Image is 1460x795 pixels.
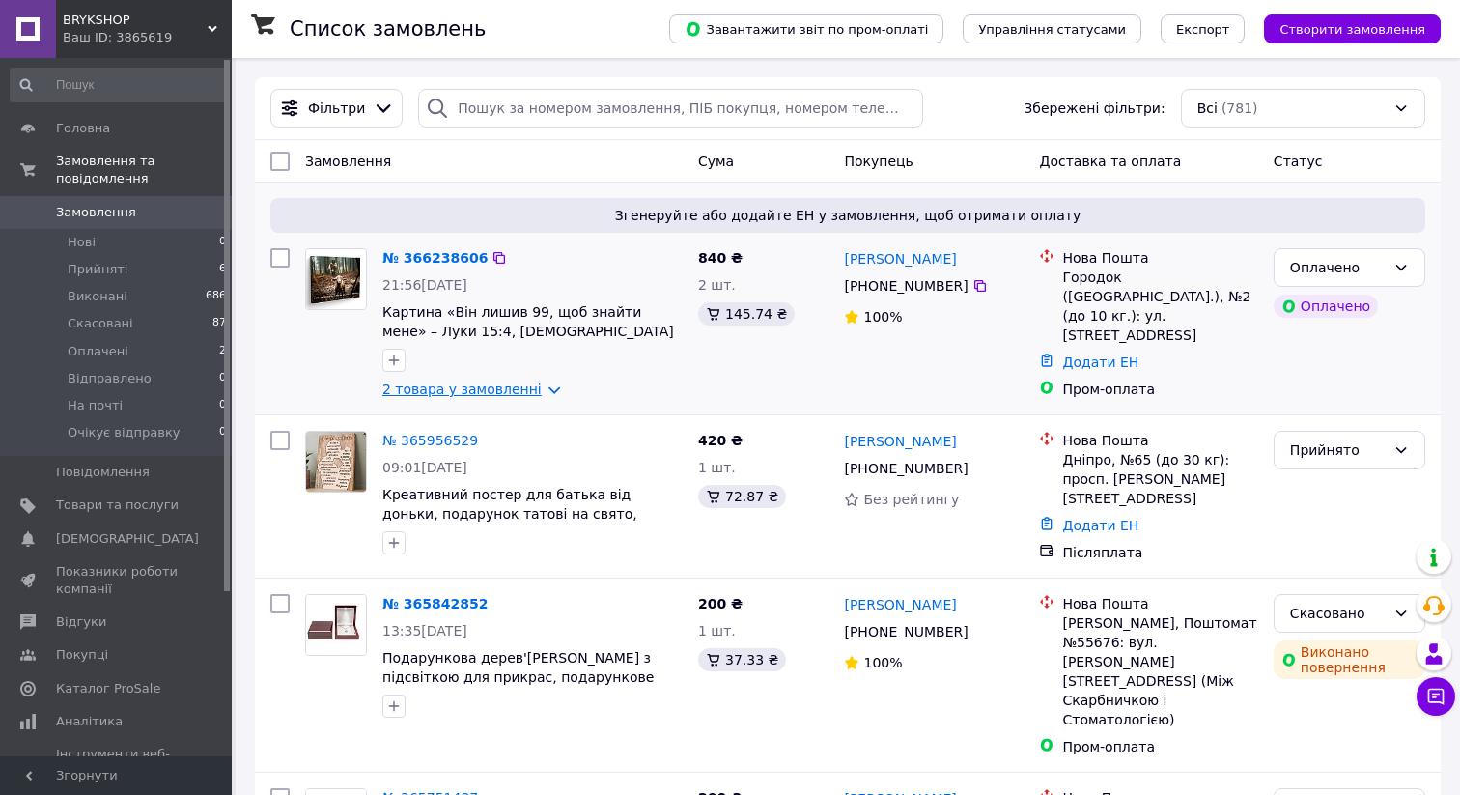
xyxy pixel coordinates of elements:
[698,648,786,671] div: 37.33 ₴
[68,370,152,387] span: Відправлено
[698,433,743,448] span: 420 ₴
[1279,22,1425,37] span: Створити замовлення
[68,343,128,360] span: Оплачені
[308,99,365,118] span: Фільтри
[56,204,136,221] span: Замовлення
[306,432,366,492] img: Фото товару
[56,120,110,137] span: Головна
[382,623,467,639] span: 13:35[DATE]
[863,492,959,507] span: Без рейтингу
[68,397,123,414] span: На почті
[56,713,123,730] span: Аналітика
[698,623,736,639] span: 1 шт.
[219,261,226,278] span: 6
[698,277,736,293] span: 2 шт.
[382,250,488,266] a: № 366238606
[840,618,971,645] div: [PHONE_NUMBER]
[382,596,488,611] a: № 365842852
[278,206,1418,225] span: Згенеруйте або додайте ЕН у замовлення, щоб отримати оплату
[382,277,467,293] span: 21:56[DATE]
[219,370,226,387] span: 0
[1264,14,1441,43] button: Створити замовлення
[1062,355,1138,370] a: Додати ЕН
[1221,100,1258,116] span: (781)
[863,309,902,325] span: 100%
[1290,257,1386,278] div: Оплачено
[698,302,795,326] div: 145.74 ₴
[1062,518,1138,533] a: Додати ЕН
[382,487,637,541] span: Креативний постер для батька від доньки, подарунок татові на свято, картина на полотні з побажаннями
[1062,248,1257,268] div: Нова Пошта
[305,248,367,310] a: Фото товару
[844,154,912,169] span: Покупець
[10,68,228,102] input: Пошук
[863,655,902,670] span: 100%
[219,234,226,251] span: 0
[382,460,467,475] span: 09:01[DATE]
[382,650,654,724] a: Подарункова дерев'[PERSON_NAME] з підсвіткою для прикрас, подарункове пакування ювелірних та біжу...
[68,261,127,278] span: Прийняті
[219,343,226,360] span: 2
[844,595,956,614] a: [PERSON_NAME]
[56,530,199,548] span: [DEMOGRAPHIC_DATA]
[305,431,367,493] a: Фото товару
[978,22,1126,37] span: Управління статусами
[698,250,743,266] span: 840 ₴
[63,12,208,29] span: BRYKSHOP
[56,464,150,481] span: Повідомлення
[1039,154,1181,169] span: Доставка та оплата
[219,424,226,441] span: 0
[1062,268,1257,345] div: Городок ([GEOGRAPHIC_DATA].), №2 (до 10 кг.): ул. [STREET_ADDRESS]
[1161,14,1246,43] button: Експорт
[56,646,108,664] span: Покупці
[382,382,542,397] a: 2 товара у замовленні
[418,89,923,128] input: Пошук за номером замовлення, ПІБ покупця, номером телефону, Email, номером накладної
[1274,640,1425,679] div: Виконано повернення
[1062,613,1257,729] div: [PERSON_NAME], Поштомат №55676: вул. [PERSON_NAME][STREET_ADDRESS] (Між Скарбничкою і Стоматологією)
[698,460,736,475] span: 1 шт.
[382,433,478,448] a: № 365956529
[212,315,226,332] span: 87
[306,595,366,655] img: Фото товару
[68,288,127,305] span: Виконані
[56,563,179,598] span: Показники роботи компанії
[844,432,956,451] a: [PERSON_NAME]
[1062,450,1257,508] div: Дніпро, №65 (до 30 кг): просп. [PERSON_NAME][STREET_ADDRESS]
[1062,380,1257,399] div: Пром-оплата
[56,153,232,187] span: Замовлення та повідомлення
[305,154,391,169] span: Замовлення
[1062,431,1257,450] div: Нова Пошта
[1062,543,1257,562] div: Післяплата
[698,154,734,169] span: Cума
[840,455,971,482] div: [PHONE_NUMBER]
[68,315,133,332] span: Скасовані
[698,596,743,611] span: 200 ₴
[1197,99,1218,118] span: Всі
[56,497,179,514] span: Товари та послуги
[1024,99,1165,118] span: Збережені фільтри:
[68,234,96,251] span: Нові
[1274,154,1323,169] span: Статус
[1062,737,1257,756] div: Пром-оплата
[1062,594,1257,613] div: Нова Пошта
[844,249,956,269] a: [PERSON_NAME]
[56,613,106,631] span: Відгуки
[1245,20,1441,36] a: Створити замовлення
[1290,603,1386,624] div: Скасовано
[698,485,786,508] div: 72.87 ₴
[963,14,1141,43] button: Управління статусами
[306,249,366,309] img: Фото товару
[56,680,160,697] span: Каталог ProSale
[206,288,226,305] span: 686
[1176,22,1230,37] span: Експорт
[1274,295,1378,318] div: Оплачено
[68,424,181,441] span: Очікує відправку
[669,14,943,43] button: Завантажити звіт по пром-оплаті
[685,20,928,38] span: Завантажити звіт по пром-оплаті
[382,304,674,358] a: Картина «Він лишив 99, щоб знайти мене» – Луки 15:4, [DEMOGRAPHIC_DATA] постер на полотні, декор ...
[1290,440,1386,461] div: Прийнято
[56,746,179,781] span: Інструменти веб-майстра та SEO
[840,272,971,299] div: [PHONE_NUMBER]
